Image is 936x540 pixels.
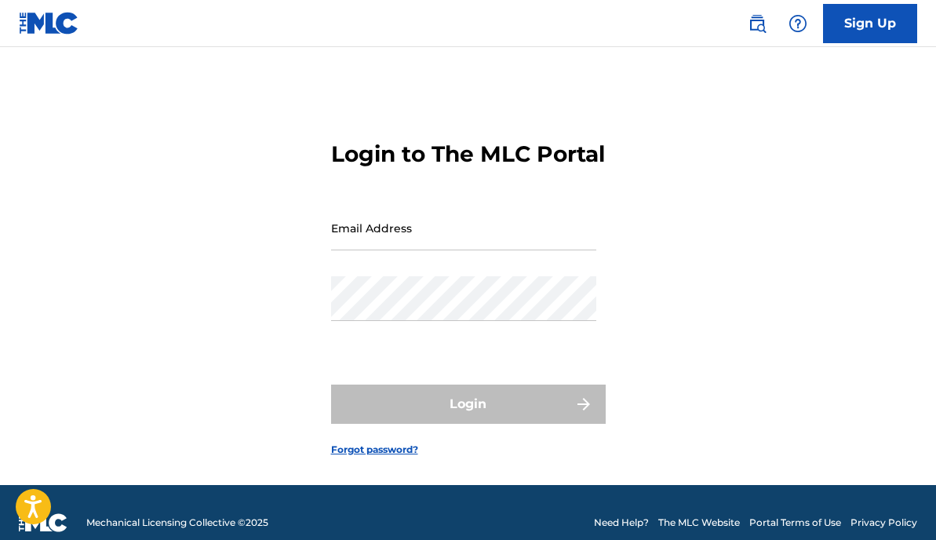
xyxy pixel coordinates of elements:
[594,516,649,530] a: Need Help?
[741,8,773,39] a: Public Search
[331,443,418,457] a: Forgot password?
[19,12,79,35] img: MLC Logo
[782,8,814,39] div: Help
[823,4,917,43] a: Sign Up
[749,516,841,530] a: Portal Terms of Use
[86,516,268,530] span: Mechanical Licensing Collective © 2025
[788,14,807,33] img: help
[658,516,740,530] a: The MLC Website
[850,516,917,530] a: Privacy Policy
[19,513,67,532] img: logo
[748,14,767,33] img: search
[331,140,605,168] h3: Login to The MLC Portal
